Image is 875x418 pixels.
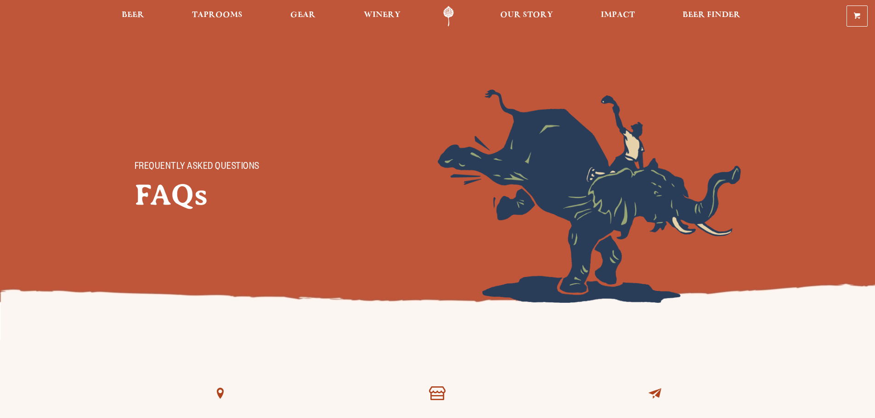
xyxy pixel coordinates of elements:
h2: FAQs [135,178,355,212]
a: Impact [595,6,641,27]
a: Our Story [494,6,559,27]
a: Find Odell Brews Near You [199,373,241,415]
a: Contact Us [634,373,676,415]
a: Taprooms [186,6,248,27]
span: Beer Finder [683,11,740,19]
span: Beer [122,11,144,19]
span: Gear [290,11,316,19]
a: Explore our Taprooms [416,373,458,415]
a: Winery [358,6,406,27]
img: Foreground404 [438,89,741,303]
span: Winery [364,11,401,19]
span: Impact [601,11,635,19]
a: Odell Home [431,6,466,27]
span: Taprooms [192,11,243,19]
span: Our Story [500,11,553,19]
p: FREQUENTLY ASKED QUESTIONS [135,162,337,173]
a: Beer [116,6,150,27]
a: Beer Finder [677,6,746,27]
a: Gear [284,6,322,27]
